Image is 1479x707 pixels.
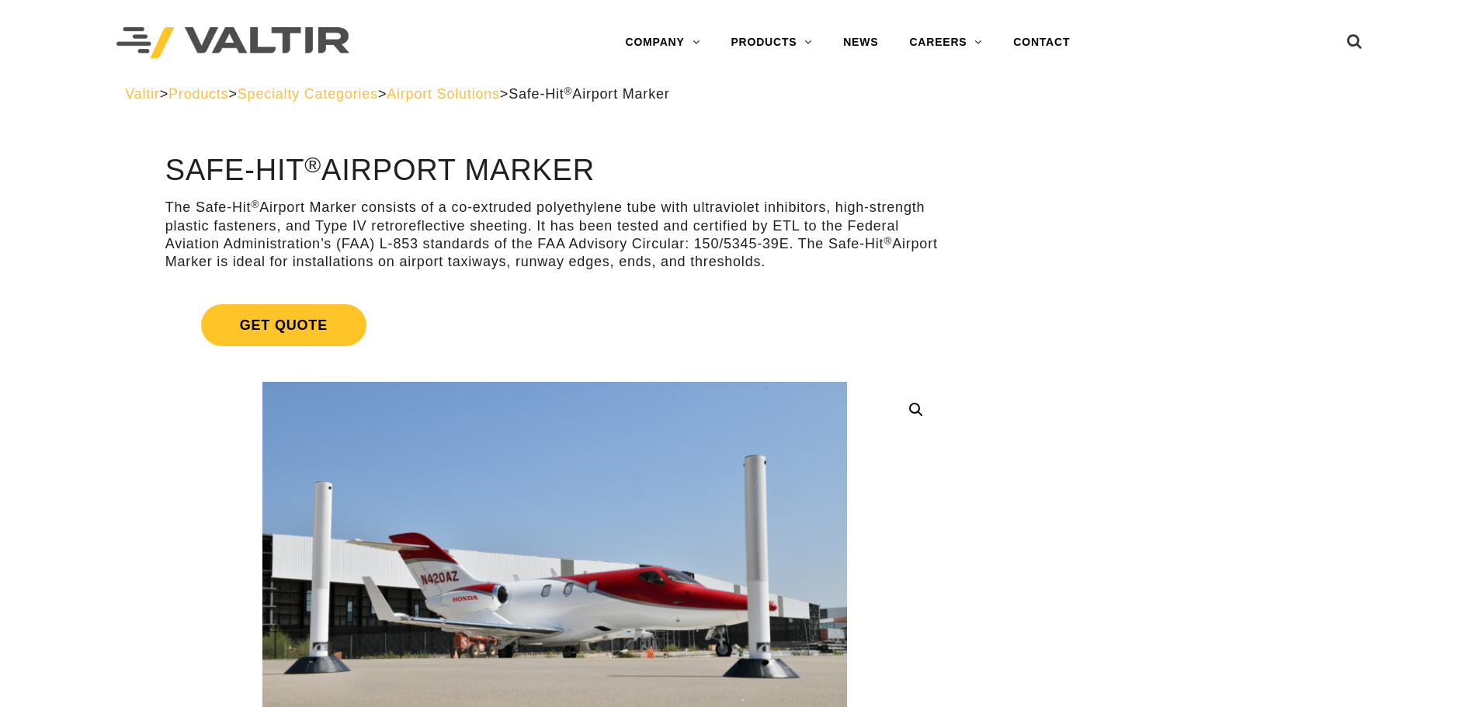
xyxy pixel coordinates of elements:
a: CONTACT [998,27,1085,58]
img: Valtir [116,27,349,59]
a: CAREERS [894,27,998,58]
a: Airport Solutions [387,86,500,102]
a: Specialty Categories [238,86,378,102]
sup: ® [564,85,573,97]
span: Get Quote [201,304,366,346]
span: Safe-Hit Airport Marker [509,86,669,102]
div: > > > > [125,85,1354,103]
a: Products [168,86,228,102]
sup: ® [304,152,321,177]
a: Get Quote [165,286,944,365]
a: PRODUCTS [715,27,828,58]
p: The Safe-Hit Airport Marker consists of a co-extruded polyethylene tube with ultraviolet inhibito... [165,199,944,272]
a: Valtir [125,86,159,102]
sup: ® [884,235,892,247]
sup: ® [251,199,259,210]
h1: Safe-Hit Airport Marker [165,154,944,187]
a: COMPANY [609,27,715,58]
a: NEWS [828,27,894,58]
